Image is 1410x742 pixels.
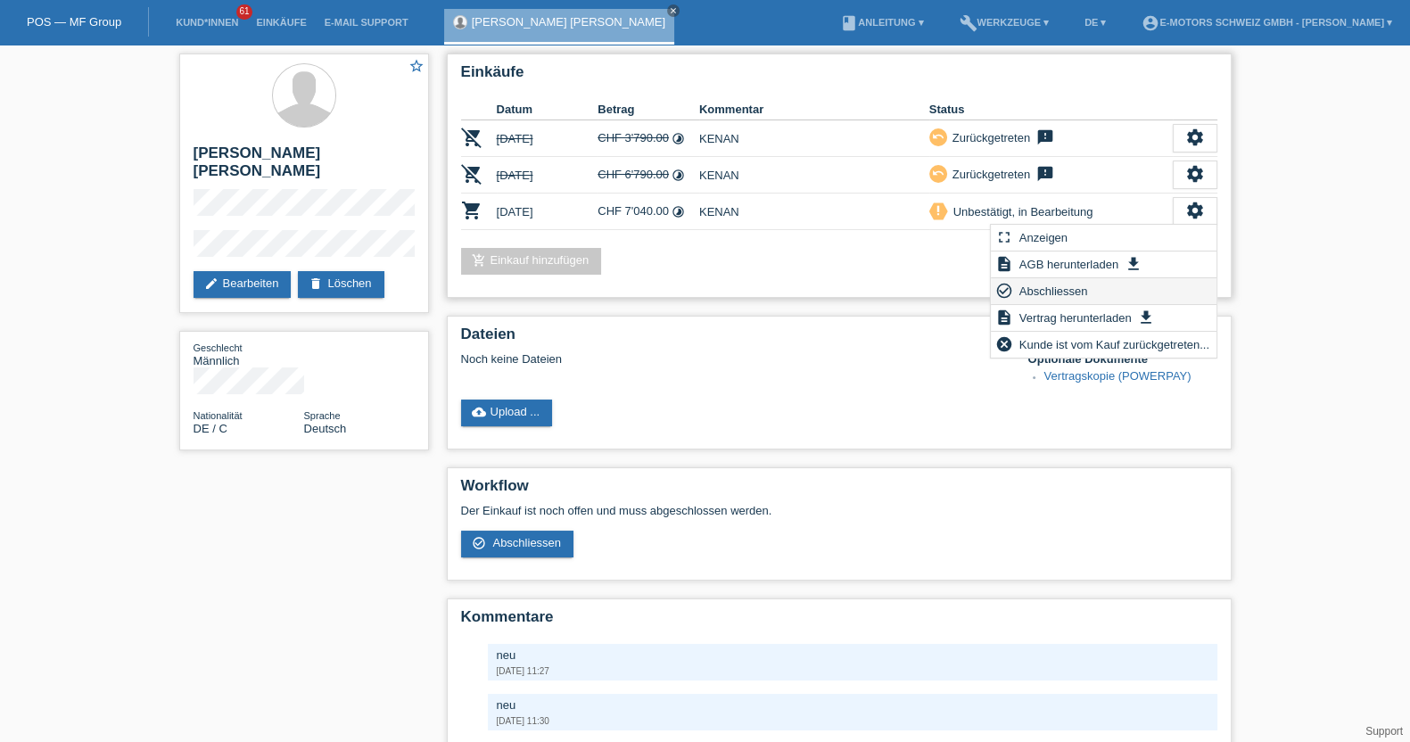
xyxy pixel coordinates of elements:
[236,4,252,20] span: 61
[461,608,1217,635] h2: Kommentare
[948,202,1093,221] div: Unbestätigt, in Bearbeitung
[497,194,598,230] td: [DATE]
[699,157,929,194] td: KENAN
[461,400,553,426] a: cloud_uploadUpload ...
[497,99,598,120] th: Datum
[194,144,415,189] h2: [PERSON_NAME] [PERSON_NAME]
[461,531,574,557] a: check_circle_outline Abschliessen
[461,352,1006,366] div: Noch keine Dateien
[472,253,486,268] i: add_shopping_cart
[699,194,929,230] td: KENAN
[497,698,1208,712] div: neu
[950,17,1058,28] a: buildWerkzeuge ▾
[1142,14,1159,32] i: account_circle
[995,255,1013,273] i: description
[1044,369,1191,383] a: Vertragskopie (POWERPAY)
[497,157,598,194] td: [DATE]
[461,163,482,185] i: POSP00028171
[1133,17,1401,28] a: account_circleE-Motors Schweiz GmbH - [PERSON_NAME] ▾
[947,165,1030,184] div: Zurückgetreten
[932,204,944,217] i: priority_high
[497,648,1208,662] div: neu
[461,127,482,148] i: POSP00028167
[194,342,243,353] span: Geschlecht
[959,14,977,32] i: build
[932,130,944,143] i: undo
[1028,352,1217,366] h4: Optionale Dokumente
[461,200,482,221] i: POSP00028172
[669,6,678,15] i: close
[194,271,292,298] a: editBearbeiten
[932,167,944,179] i: undo
[1185,201,1205,220] i: settings
[461,326,1217,352] h2: Dateien
[316,17,417,28] a: E-Mail Support
[497,666,1208,676] div: [DATE] 11:27
[831,17,932,28] a: bookAnleitung ▾
[598,157,699,194] td: CHF 6'790.00
[461,63,1217,90] h2: Einkäufe
[840,14,858,32] i: book
[408,58,425,77] a: star_border
[204,276,219,291] i: edit
[309,276,323,291] i: delete
[167,17,247,28] a: Kund*innen
[472,15,665,29] a: [PERSON_NAME] [PERSON_NAME]
[1185,164,1205,184] i: settings
[598,120,699,157] td: CHF 3'790.00
[1185,128,1205,147] i: settings
[1017,227,1070,248] span: Anzeigen
[304,410,341,421] span: Sprache
[1035,128,1056,146] i: feedback
[1365,725,1403,738] a: Support
[194,422,227,435] span: Deutschland / C / 03.11.1998
[699,120,929,157] td: KENAN
[472,405,486,419] i: cloud_upload
[304,422,347,435] span: Deutsch
[461,477,1217,504] h2: Workflow
[672,169,685,182] i: Fixe Raten (36 Raten)
[497,716,1208,726] div: [DATE] 11:30
[929,99,1173,120] th: Status
[1035,165,1056,183] i: feedback
[995,282,1013,300] i: check_circle_outline
[472,536,486,550] i: check_circle_outline
[27,15,121,29] a: POS — MF Group
[1076,17,1115,28] a: DE ▾
[298,271,383,298] a: deleteLöschen
[598,194,699,230] td: CHF 7'040.00
[408,58,425,74] i: star_border
[947,128,1030,147] div: Zurückgetreten
[995,228,1013,246] i: fullscreen
[194,341,304,367] div: Männlich
[247,17,315,28] a: Einkäufe
[1125,255,1142,273] i: get_app
[194,410,243,421] span: Nationalität
[1017,280,1091,301] span: Abschliessen
[598,99,699,120] th: Betrag
[492,536,561,549] span: Abschliessen
[497,120,598,157] td: [DATE]
[461,248,602,275] a: add_shopping_cartEinkauf hinzufügen
[699,99,929,120] th: Kommentar
[461,504,1217,517] p: Der Einkauf ist noch offen und muss abgeschlossen werden.
[1017,253,1121,275] span: AGB herunterladen
[672,132,685,145] i: Fixe Raten (24 Raten)
[672,205,685,218] i: Fixe Raten (36 Raten)
[667,4,680,17] a: close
